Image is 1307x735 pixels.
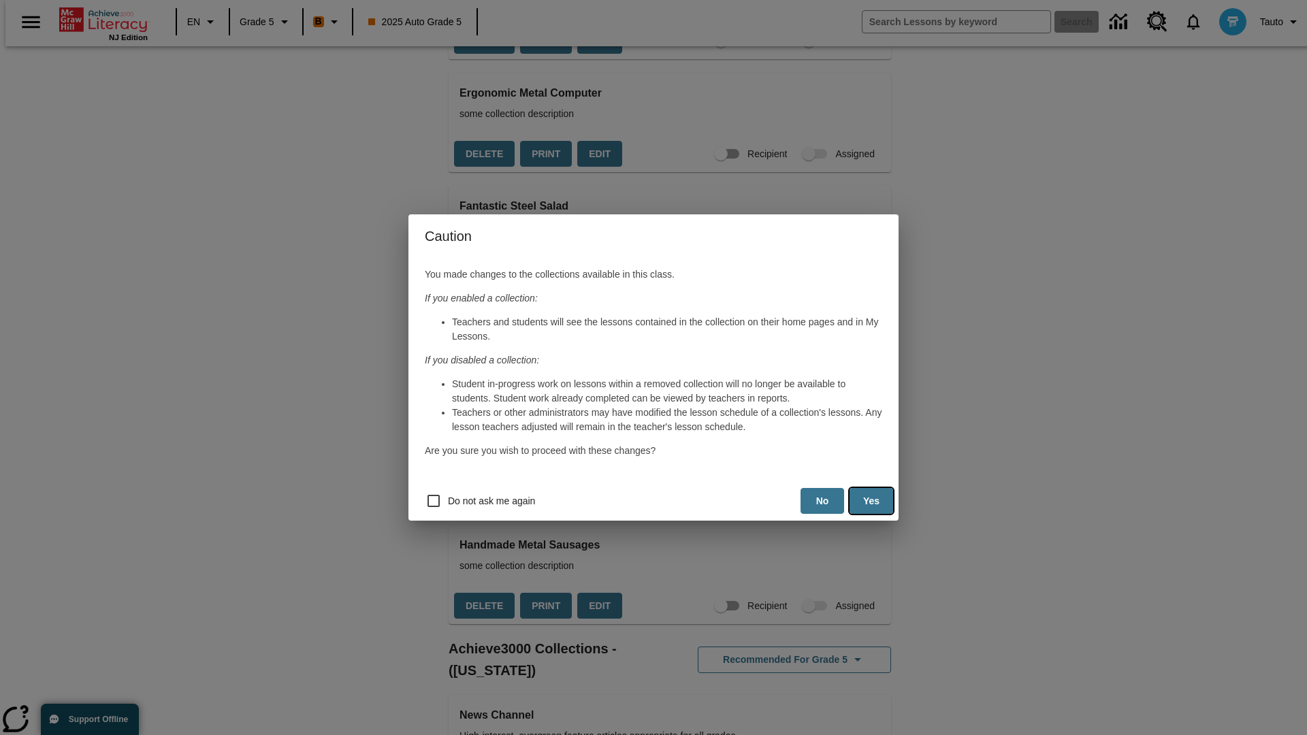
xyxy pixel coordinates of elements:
button: No [801,488,844,514]
p: You made changes to the collections available in this class. [425,267,882,282]
em: If you disabled a collection: [425,355,539,365]
li: Teachers or other administrators may have modified the lesson schedule of a collection's lessons.... [452,406,882,434]
h4: Caution [408,214,899,258]
li: Student in-progress work on lessons within a removed collection will no longer be available to st... [452,377,882,406]
li: Teachers and students will see the lessons contained in the collection on their home pages and in... [452,315,882,344]
button: Yes [850,488,893,514]
p: Are you sure you wish to proceed with these changes? [425,444,882,458]
em: If you enabled a collection: [425,293,538,304]
span: Do not ask me again [448,494,535,508]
